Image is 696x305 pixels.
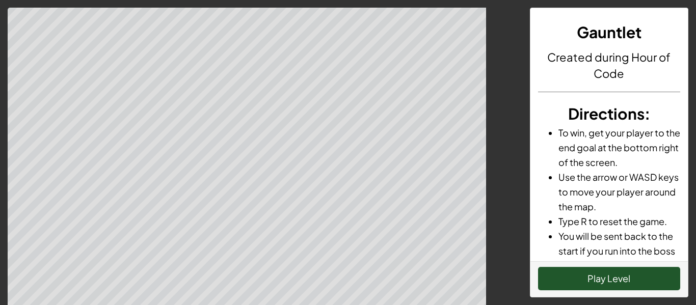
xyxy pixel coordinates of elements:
[558,170,681,214] li: Use the arrow or WASD keys to move your player around the map.
[538,267,681,290] button: Play Level
[538,21,681,44] h3: Gauntlet
[558,125,681,170] li: To win, get your player to the end goal at the bottom right of the screen.
[538,102,681,125] h3: :
[568,104,645,123] span: Directions
[558,229,681,273] li: You will be sent back to the start if you run into the boss or into spikes.
[558,214,681,229] li: Type R to reset the game.
[538,49,681,81] h4: Created during Hour of Code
